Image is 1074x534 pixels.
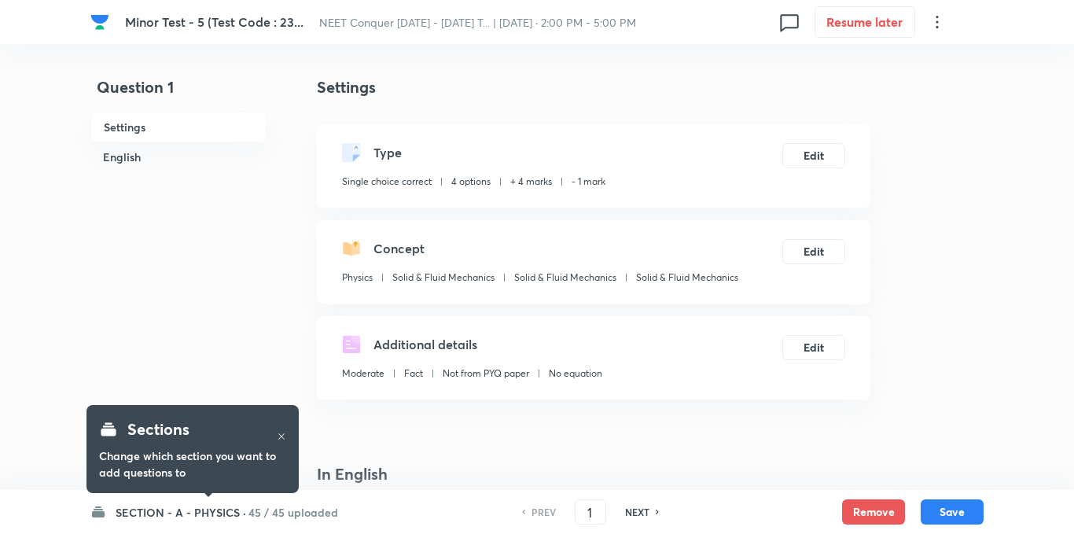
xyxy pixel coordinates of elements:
[373,143,402,162] h5: Type
[782,335,845,360] button: Edit
[90,112,267,142] h6: Settings
[373,239,425,258] h5: Concept
[342,335,361,354] img: questionDetails.svg
[342,239,361,258] img: questionConcept.svg
[90,13,109,31] img: Company Logo
[514,271,616,285] p: Solid & Fluid Mechanics
[451,175,491,189] p: 4 options
[572,175,605,189] p: - 1 mark
[342,143,361,162] img: questionType.svg
[815,6,915,38] button: Resume later
[125,13,303,30] span: Minor Test - 5 (Test Code : 23...
[531,505,556,519] h6: PREV
[248,504,338,521] h6: 45 / 45 uploaded
[636,271,738,285] p: Solid & Fluid Mechanics
[342,175,432,189] p: Single choice correct
[842,499,905,525] button: Remove
[392,271,495,285] p: Solid & Fluid Mechanics
[342,271,373,285] p: Physics
[317,462,870,486] h4: In English
[921,499,984,525] button: Save
[549,366,602,381] p: No equation
[782,239,845,264] button: Edit
[404,366,423,381] p: Fact
[127,418,189,441] h4: Sections
[90,75,267,112] h4: Question 1
[510,175,552,189] p: + 4 marks
[625,505,649,519] h6: NEXT
[116,504,246,521] h6: SECTION - A - PHYSICS ·
[443,366,529,381] p: Not from PYQ paper
[319,15,636,30] span: NEET Conquer [DATE] - [DATE] T... | [DATE] · 2:00 PM - 5:00 PM
[373,335,477,354] h5: Additional details
[99,447,286,481] h6: Change which section you want to add questions to
[342,366,384,381] p: Moderate
[90,142,267,171] h6: English
[317,75,870,99] h4: Settings
[90,13,112,31] a: Company Logo
[782,143,845,168] button: Edit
